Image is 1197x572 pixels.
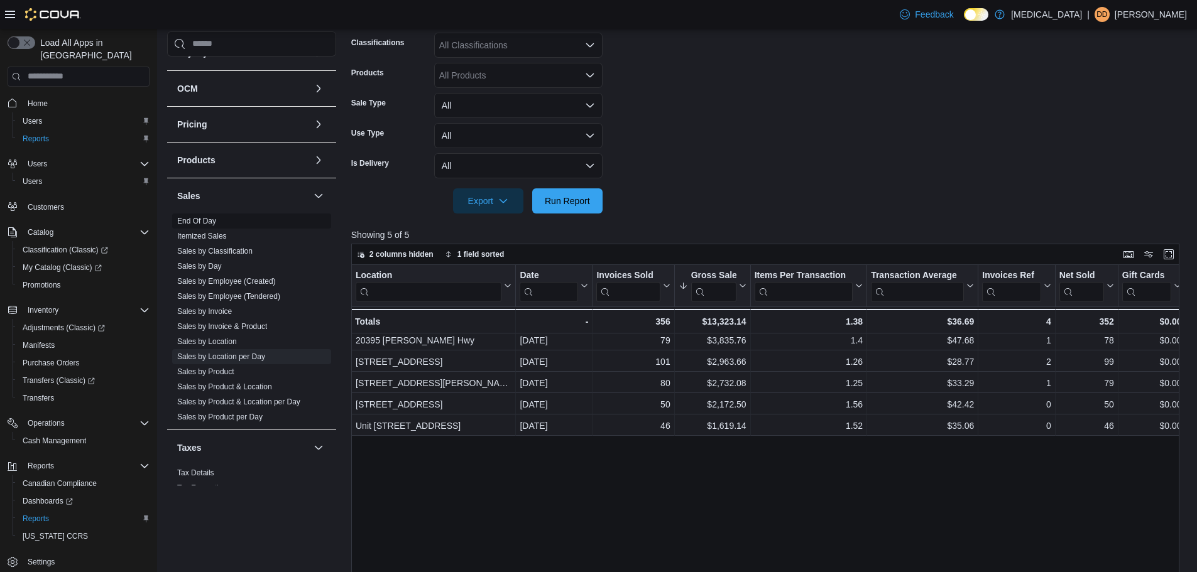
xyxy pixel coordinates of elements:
span: Operations [23,416,150,431]
div: 99 [1059,354,1114,369]
button: All [434,153,603,178]
div: [STREET_ADDRESS][PERSON_NAME] [356,375,511,391]
div: 1 [982,375,1051,391]
p: [PERSON_NAME] [1115,7,1187,22]
div: [DATE] [520,375,588,391]
div: $0.00 [1122,333,1182,348]
a: Dashboards [18,494,78,509]
div: [STREET_ADDRESS] [356,354,511,369]
a: Manifests [18,338,60,353]
span: Sales by Invoice [177,306,232,316]
a: Transfers (Classic) [18,373,100,388]
span: Tax Exemptions [177,483,231,493]
span: Sales by Classification [177,246,253,256]
div: 1.4 [754,333,863,348]
button: Enter fullscreen [1161,247,1176,262]
span: Run Report [545,195,590,207]
a: Purchase Orders [18,355,85,370]
button: Net Sold [1059,269,1114,301]
a: Customers [23,200,69,215]
div: Invoices Ref [982,269,1041,281]
a: Feedback [895,2,958,27]
a: Users [18,174,47,189]
span: End Of Day [177,216,216,226]
span: Purchase Orders [23,358,80,368]
div: - [520,314,588,329]
div: 356 [596,314,670,329]
button: All [434,123,603,148]
h3: Products [177,154,216,166]
a: Transfers [18,391,59,406]
span: Manifests [18,338,150,353]
span: Tax Details [177,468,214,478]
button: Operations [3,414,155,432]
img: Cova [25,8,81,21]
span: Canadian Compliance [18,476,150,491]
div: 50 [1059,397,1114,412]
div: 0 [982,418,1051,433]
a: Canadian Compliance [18,476,102,491]
button: All [434,93,603,118]
div: $2,732.08 [678,375,746,391]
a: Sales by Invoice [177,307,232,316]
button: Invoices Sold [596,269,670,301]
a: Home [23,96,53,111]
a: Transfers (Classic) [13,372,155,389]
div: Gross Sales [691,269,736,281]
span: Transfers [18,391,150,406]
span: Dashboards [23,496,73,506]
button: Reports [3,457,155,475]
div: 79 [1059,375,1114,391]
button: Invoices Ref [982,269,1051,301]
a: Reports [18,511,54,526]
div: $13,323.14 [678,314,746,329]
span: Sales by Location [177,337,237,347]
div: $3,835.76 [678,333,746,348]
span: Users [18,174,150,189]
a: Sales by Product [177,367,234,376]
button: Catalog [3,224,155,241]
a: Promotions [18,278,66,293]
span: Users [23,156,150,171]
span: Canadian Compliance [23,478,97,488]
a: Users [18,114,47,129]
span: Users [18,114,150,129]
span: Adjustments (Classic) [18,320,150,335]
a: Sales by Location per Day [177,352,265,361]
span: Reports [23,134,49,144]
a: Sales by Employee (Created) [177,277,276,286]
div: 78 [1059,333,1114,348]
button: Items Per Transaction [754,269,863,301]
a: Tax Exemptions [177,483,231,492]
button: Keyboard shortcuts [1121,247,1136,262]
button: Open list of options [585,40,595,50]
span: Transfers [23,393,54,403]
a: Sales by Classification [177,247,253,256]
div: $42.42 [871,397,974,412]
span: Washington CCRS [18,529,150,544]
div: 20395 [PERSON_NAME] Hwy [356,333,511,348]
button: Sales [311,188,326,203]
span: Sales by Product [177,367,234,377]
a: Sales by Employee (Tendered) [177,292,280,301]
a: Reports [18,131,54,146]
div: Items Per Transaction [754,269,853,281]
button: Users [13,112,155,130]
div: $36.69 [871,314,974,329]
h3: Sales [177,190,200,202]
span: Transfers (Classic) [23,375,95,386]
span: Sales by Employee (Tendered) [177,291,280,301]
div: Location [356,269,501,301]
button: Products [177,154,309,166]
span: Promotions [23,280,61,290]
span: Settings [23,554,150,569]
span: Settings [28,557,55,567]
div: Transaction Average [871,269,964,301]
div: Date [520,269,578,281]
div: 1.25 [754,375,863,391]
a: Adjustments (Classic) [18,320,110,335]
span: Purchase Orders [18,355,150,370]
button: 2 columns hidden [352,247,439,262]
div: Transaction Average [871,269,964,281]
a: End Of Day [177,217,216,225]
